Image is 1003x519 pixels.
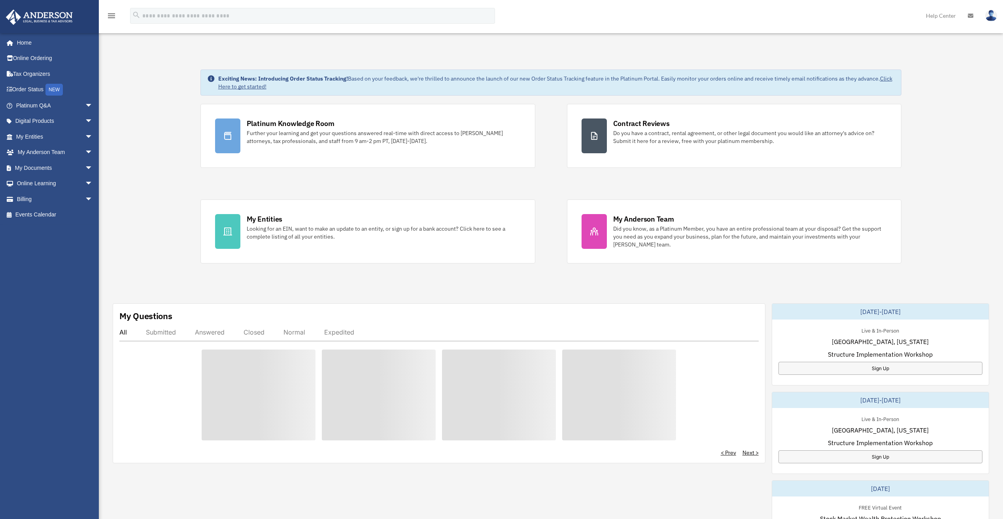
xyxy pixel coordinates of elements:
[721,449,736,457] a: < Prev
[283,328,305,336] div: Normal
[832,337,929,346] span: [GEOGRAPHIC_DATA], [US_STATE]
[85,176,101,192] span: arrow_drop_down
[832,425,929,435] span: [GEOGRAPHIC_DATA], [US_STATE]
[6,82,105,98] a: Order StatusNEW
[107,14,116,21] a: menu
[85,129,101,145] span: arrow_drop_down
[247,225,521,241] div: Looking for an EIN, want to make an update to an entity, or sign up for a bank account? Click her...
[6,98,105,113] a: Platinum Q&Aarrow_drop_down
[6,160,105,176] a: My Documentsarrow_drop_down
[613,214,674,224] div: My Anderson Team
[6,176,105,192] a: Online Learningarrow_drop_down
[200,104,535,168] a: Platinum Knowledge Room Further your learning and get your questions answered real-time with dire...
[772,392,989,408] div: [DATE]-[DATE]
[852,503,908,511] div: FREE Virtual Event
[778,362,982,375] a: Sign Up
[6,113,105,129] a: Digital Productsarrow_drop_down
[567,199,902,263] a: My Anderson Team Did you know, as a Platinum Member, you have an entire professional team at your...
[324,328,354,336] div: Expedited
[855,326,905,334] div: Live & In-Person
[742,449,759,457] a: Next >
[132,11,141,19] i: search
[200,199,535,263] a: My Entities Looking for an EIN, want to make an update to an entity, or sign up for a bank accoun...
[6,35,101,51] a: Home
[85,113,101,130] span: arrow_drop_down
[85,191,101,207] span: arrow_drop_down
[6,207,105,223] a: Events Calendar
[107,11,116,21] i: menu
[828,350,933,359] span: Structure Implementation Workshop
[772,481,989,496] div: [DATE]
[195,328,225,336] div: Answered
[613,225,887,248] div: Did you know, as a Platinum Member, you have an entire professional team at your disposal? Get th...
[218,75,892,90] a: Click Here to get started!
[218,75,895,90] div: Based on your feedback, we're thrilled to announce the launch of our new Order Status Tracking fe...
[613,118,670,128] div: Contract Reviews
[6,129,105,145] a: My Entitiesarrow_drop_down
[146,328,176,336] div: Submitted
[613,129,887,145] div: Do you have a contract, rental agreement, or other legal document you would like an attorney's ad...
[6,66,105,82] a: Tax Organizers
[4,9,75,25] img: Anderson Advisors Platinum Portal
[85,98,101,114] span: arrow_drop_down
[45,84,63,96] div: NEW
[244,328,264,336] div: Closed
[218,75,348,82] strong: Exciting News: Introducing Order Status Tracking!
[828,438,933,448] span: Structure Implementation Workshop
[247,118,334,128] div: Platinum Knowledge Room
[119,328,127,336] div: All
[247,129,521,145] div: Further your learning and get your questions answered real-time with direct access to [PERSON_NAM...
[778,450,982,463] a: Sign Up
[855,414,905,423] div: Live & In-Person
[247,214,282,224] div: My Entities
[985,10,997,21] img: User Pic
[119,310,172,322] div: My Questions
[6,145,105,160] a: My Anderson Teamarrow_drop_down
[85,145,101,161] span: arrow_drop_down
[6,51,105,66] a: Online Ordering
[567,104,902,168] a: Contract Reviews Do you have a contract, rental agreement, or other legal document you would like...
[85,160,101,176] span: arrow_drop_down
[6,191,105,207] a: Billingarrow_drop_down
[772,304,989,320] div: [DATE]-[DATE]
